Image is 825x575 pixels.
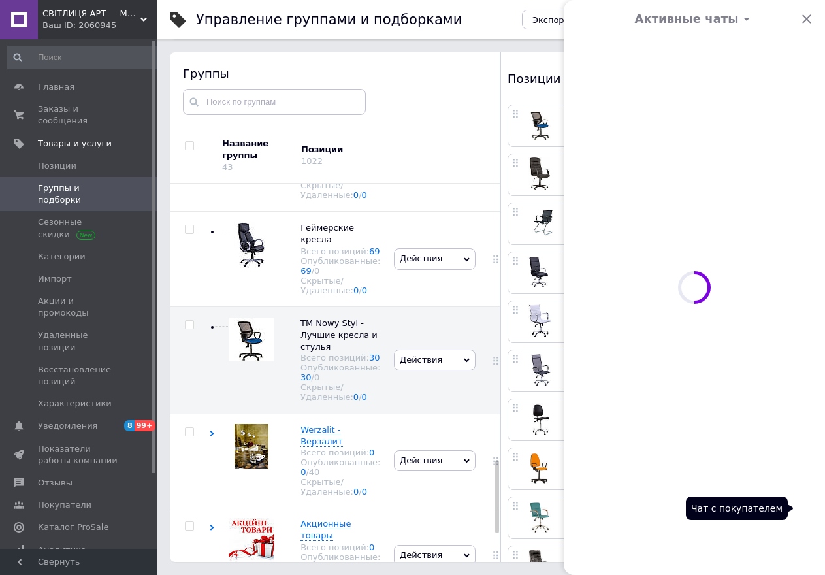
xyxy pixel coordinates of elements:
[7,46,161,69] input: Поиск
[359,286,367,295] span: /
[183,89,366,115] input: Поиск по группам
[38,251,86,263] span: Категории
[301,156,323,166] div: 1022
[309,562,314,572] div: 9
[400,455,442,465] span: Действия
[135,420,156,431] span: 99+
[312,372,320,382] span: /
[359,392,367,402] span: /
[306,562,314,572] span: /
[300,457,381,477] div: Опубликованные:
[400,355,442,365] span: Действия
[38,182,121,206] span: Группы и подборки
[314,372,319,382] div: 0
[362,487,367,497] a: 0
[369,448,374,457] a: 0
[508,65,656,91] div: Позиции
[38,544,86,556] span: Аналитика
[300,519,351,540] span: Акционные товары
[369,542,374,552] a: 0
[38,499,91,511] span: Покупатели
[300,425,342,446] span: Werzalit - Верзалит
[369,246,380,256] a: 69
[38,477,73,489] span: Отзывы
[38,364,121,387] span: Восстановление позиций
[300,448,381,457] div: Всего позиций:
[229,318,274,361] img: TM Nowy Styl - Лучшие кресла и стулья
[300,180,381,200] div: Скрытые/Удаленные:
[353,190,359,200] a: 0
[300,363,381,382] div: Опубликованные:
[300,467,306,477] a: 0
[229,518,274,564] img: Акционные товары
[306,467,319,477] span: /
[38,521,108,533] span: Каталог ProSale
[314,266,319,276] div: 0
[300,353,381,363] div: Всего позиций:
[38,398,112,410] span: Характеристики
[222,138,291,161] div: Название группы
[353,487,359,497] a: 0
[369,353,380,363] a: 30
[362,190,367,200] a: 0
[359,487,367,497] span: /
[300,256,381,276] div: Опубликованные:
[222,162,233,172] div: 43
[400,254,442,263] span: Действия
[362,286,367,295] a: 0
[300,542,381,552] div: Всего позиций:
[300,246,381,256] div: Всего позиций:
[229,222,274,268] img: Геймерские кресла
[38,420,97,432] span: Уведомления
[38,103,121,127] span: Заказы и сообщения
[522,10,579,29] button: Экспорт
[235,424,268,469] img: Werzalit - Верзалит
[359,190,367,200] span: /
[532,15,569,25] span: Экспорт
[300,276,381,295] div: Скрытые/Удаленные:
[124,420,135,431] span: 8
[42,8,140,20] span: СВІТЛИЦЯ АРТ — Меблі для бару, ресторану, пабу. Офісні меблі
[38,138,112,150] span: Товары и услуги
[300,552,381,572] div: Опубликованные:
[312,266,320,276] span: /
[300,382,381,402] div: Скрытые/Удаленные:
[300,372,312,382] a: 30
[38,81,74,93] span: Главная
[686,497,788,520] div: Чат с покупателем
[38,443,121,467] span: Показатели работы компании
[300,318,378,352] span: TM Nowy Styl - Лучшие кресла и стулья
[38,216,121,240] span: Сезонные скидки
[38,273,72,285] span: Импорт
[196,12,462,27] h1: Управление группами и подборками
[309,467,320,477] div: 40
[300,223,354,244] span: Геймерские кресла
[300,266,312,276] a: 69
[300,477,381,497] div: Скрытые/Удаленные:
[42,20,157,31] div: Ваш ID: 2060945
[400,550,442,560] span: Действия
[38,329,121,353] span: Удаленные позиции
[301,144,412,156] div: Позиции
[38,160,76,172] span: Позиции
[300,562,306,572] a: 0
[38,295,121,319] span: Акции и промокоды
[183,65,487,82] div: Группы
[362,392,367,402] a: 0
[353,286,359,295] a: 0
[353,392,359,402] a: 0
